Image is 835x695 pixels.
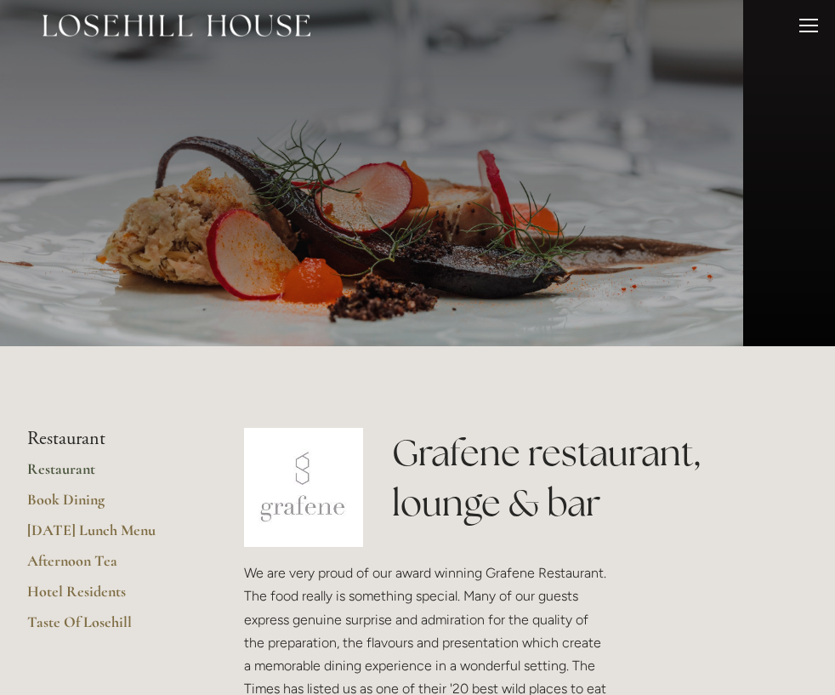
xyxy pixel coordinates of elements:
[27,490,190,521] a: Book Dining
[27,612,190,643] a: Taste Of Losehill
[27,459,190,490] a: Restaurant
[27,582,190,612] a: Hotel Residents
[43,14,310,37] img: Losehill House
[392,428,808,528] h1: Grafene restaurant, lounge & bar
[27,521,190,551] a: [DATE] Lunch Menu
[27,428,190,450] li: Restaurant
[27,551,190,582] a: Afternoon Tea
[244,428,363,547] img: grafene.jpg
